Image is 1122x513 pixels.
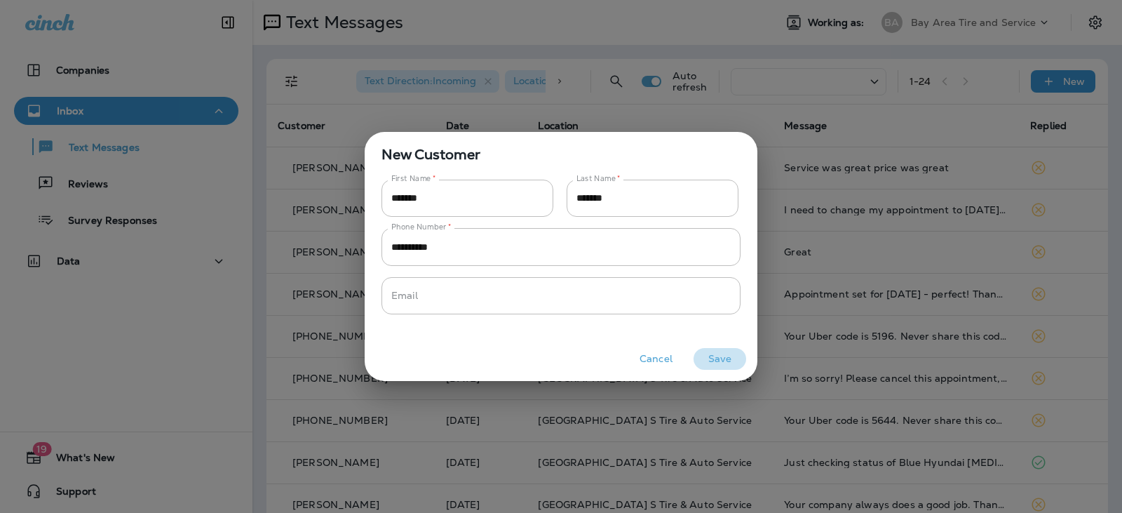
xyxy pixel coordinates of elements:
[576,173,621,184] label: Last Name
[391,173,436,184] label: First Name
[630,348,682,370] button: Cancel
[391,222,451,232] label: Phone Number
[365,132,757,166] span: New Customer
[694,348,746,370] button: Save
